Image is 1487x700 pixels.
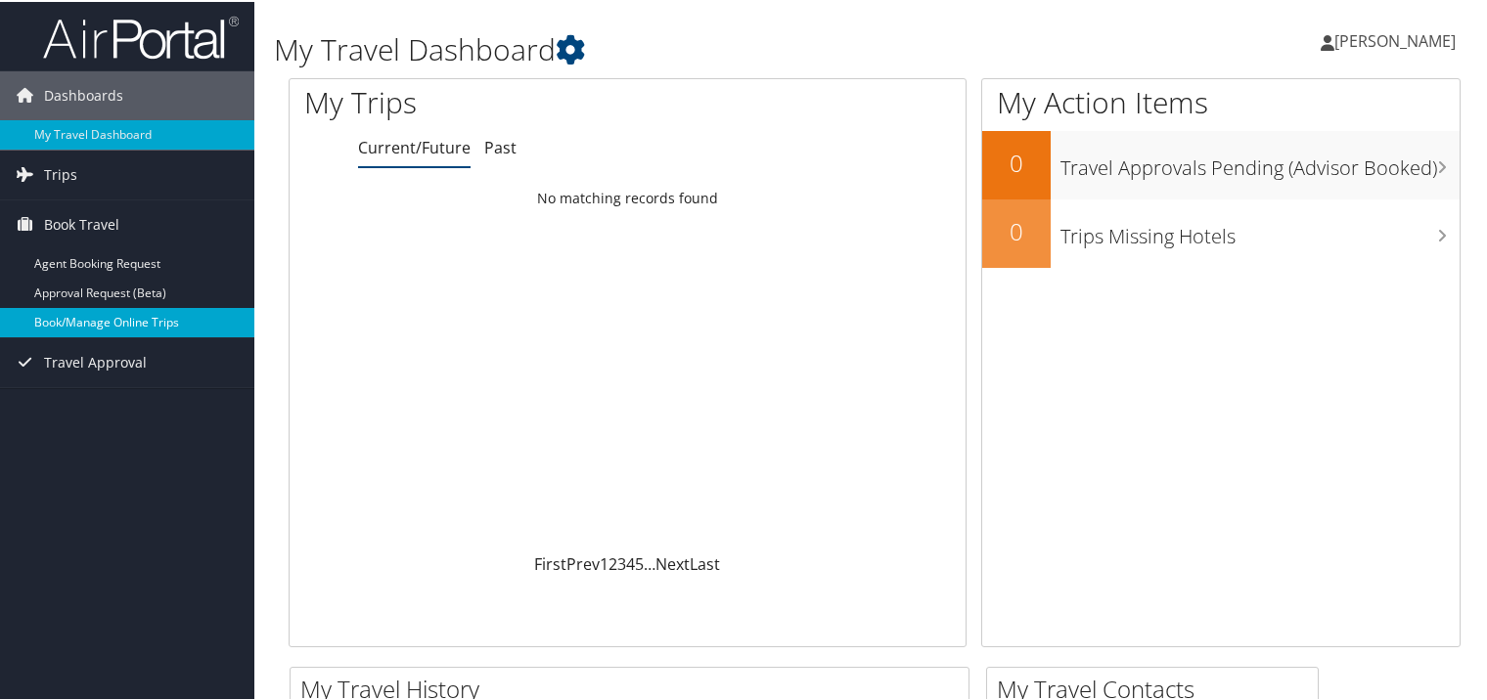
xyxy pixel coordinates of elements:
[982,213,1051,246] h2: 0
[44,198,119,247] span: Book Travel
[44,149,77,197] span: Trips
[982,129,1460,197] a: 0Travel Approvals Pending (Advisor Booked)
[690,551,720,573] a: Last
[644,551,655,573] span: …
[358,135,471,156] a: Current/Future
[626,551,635,573] a: 4
[635,551,644,573] a: 5
[44,69,123,118] span: Dashboards
[44,336,147,385] span: Travel Approval
[1060,143,1460,180] h3: Travel Approvals Pending (Advisor Booked)
[608,551,617,573] a: 2
[1321,10,1475,68] a: [PERSON_NAME]
[274,27,1075,68] h1: My Travel Dashboard
[600,551,608,573] a: 1
[1334,28,1456,50] span: [PERSON_NAME]
[1060,211,1460,248] h3: Trips Missing Hotels
[534,551,566,573] a: First
[982,145,1051,178] h2: 0
[43,13,239,59] img: airportal-logo.png
[290,179,966,214] td: No matching records found
[484,135,517,156] a: Past
[304,80,669,121] h1: My Trips
[566,551,600,573] a: Prev
[655,551,690,573] a: Next
[982,80,1460,121] h1: My Action Items
[617,551,626,573] a: 3
[982,197,1460,266] a: 0Trips Missing Hotels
